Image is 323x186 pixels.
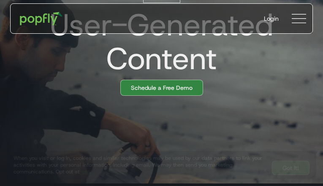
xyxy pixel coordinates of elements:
[120,80,203,96] a: Schedule a Free Demo
[272,161,309,175] a: Got It!
[3,8,313,75] h1: User-Generated Content
[14,6,68,31] a: home
[257,8,285,30] a: Login
[264,14,279,23] div: Login
[14,155,265,175] div: When you visit or log in, cookies and similar technologies may be used by our data partners to li...
[79,168,90,175] a: here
